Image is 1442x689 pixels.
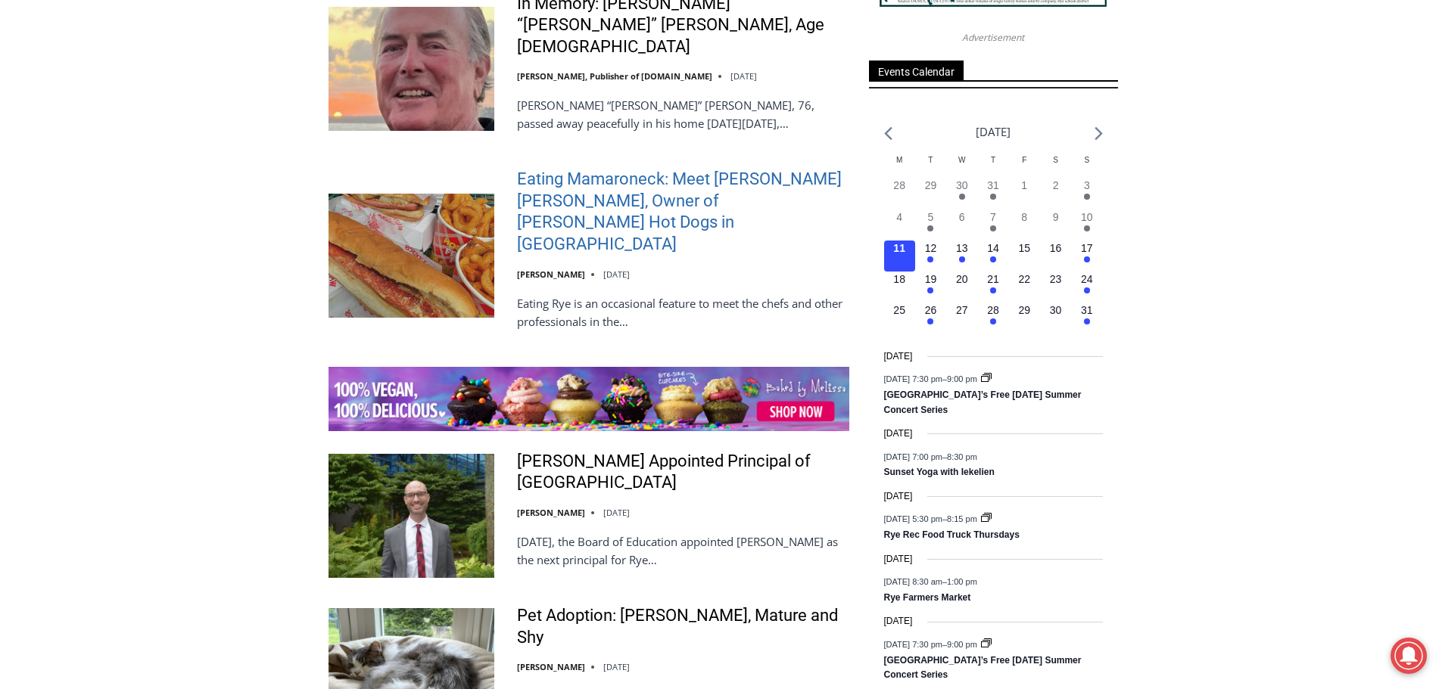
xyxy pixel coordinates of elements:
span: 8:15 pm [947,514,977,523]
button: 20 [946,272,977,303]
em: Has events [1084,256,1090,262]
span: [DATE] 5:30 pm [884,514,942,523]
time: – [884,639,980,648]
time: 6 [959,211,965,223]
button: 9 [1040,209,1071,241]
time: – [884,514,980,523]
time: 29 [925,179,937,191]
time: 19 [925,273,937,285]
time: 27 [956,304,968,316]
time: 8 [1021,211,1027,223]
a: [PERSON_NAME], Publisher of [DOMAIN_NAME] [517,70,712,82]
em: Has events [990,318,996,324]
time: 16 [1050,242,1062,254]
a: [GEOGRAPHIC_DATA]’s Free [DATE] Summer Concert Series [884,655,1082,681]
span: [DATE] 8:30 am [884,577,942,586]
button: 27 [946,303,977,334]
div: Wednesday [946,154,977,178]
span: W [958,156,965,164]
time: 28 [893,179,905,191]
time: 12 [925,242,937,254]
time: 14 [987,242,999,254]
a: [PERSON_NAME] Appointed Principal of [GEOGRAPHIC_DATA] [517,451,849,494]
button: 18 [884,272,915,303]
a: [GEOGRAPHIC_DATA]’s Free [DATE] Summer Concert Series [884,390,1082,416]
button: 11 [884,241,915,272]
div: "The first chef I interviewed talked about coming to [GEOGRAPHIC_DATA] from [GEOGRAPHIC_DATA] in ... [382,1,715,147]
span: Intern @ [DOMAIN_NAME] [396,151,702,185]
time: 31 [987,179,999,191]
time: [DATE] [884,489,913,504]
span: Advertisement [947,30,1039,45]
h4: Book [PERSON_NAME]'s Good Humor for Your Event [461,16,527,58]
time: 5 [928,211,934,223]
button: 30 [1040,303,1071,334]
span: 8:30 pm [947,452,977,461]
a: Previous month [884,126,892,141]
em: Has events [990,194,996,200]
span: F [1022,156,1026,164]
time: 2 [1053,179,1059,191]
button: 29 [1009,303,1040,334]
time: [DATE] [884,427,913,441]
a: Intern @ [DOMAIN_NAME] [364,147,733,188]
em: Has events [927,287,933,293]
button: 4 [884,209,915,241]
button: 15 [1009,241,1040,272]
button: 12 Has events [915,241,946,272]
time: 23 [1050,273,1062,285]
button: 19 Has events [915,272,946,303]
img: Baked by Melissa [329,367,849,431]
time: 30 [1050,304,1062,316]
a: Rye Rec Food Truck Thursdays [884,529,1020,542]
div: Located at [STREET_ADDRESS][PERSON_NAME] [156,95,223,181]
span: 9:00 pm [947,374,977,383]
em: Has events [1084,194,1090,200]
span: [DATE] 7:00 pm [884,452,942,461]
span: Events Calendar [869,61,964,81]
time: 25 [893,304,905,316]
em: Has events [959,256,965,262]
span: [DATE] 7:30 pm [884,639,942,648]
li: [DATE] [976,122,1011,142]
button: 25 [884,303,915,334]
time: 17 [1081,242,1093,254]
time: [DATE] [603,268,630,280]
span: T [928,156,933,164]
time: 31 [1081,304,1093,316]
span: Open Tues. - Sun. [PHONE_NUMBER] [5,156,148,213]
span: 1:00 pm [947,577,977,586]
div: Tuesday [915,154,946,178]
a: Eating Mamaroneck: Meet [PERSON_NAME] [PERSON_NAME], Owner of [PERSON_NAME] Hot Dogs in [GEOGRAPH... [517,169,849,255]
em: Has events [959,194,965,200]
button: 6 [946,209,977,241]
div: Monday [884,154,915,178]
time: 11 [893,242,905,254]
button: 8 [1009,209,1040,241]
button: 7 Has events [977,209,1008,241]
em: Has events [990,256,996,262]
time: [DATE] [884,614,913,628]
button: 23 [1040,272,1071,303]
time: – [884,374,980,383]
em: Has events [1084,287,1090,293]
img: Nick Clair Appointed Principal of Rye Middle School [329,454,494,578]
button: 14 Has events [977,241,1008,272]
time: 3 [1084,179,1090,191]
button: 28 Has events [977,303,1008,334]
time: [DATE] [884,349,913,364]
button: 31 Has events [977,178,1008,209]
time: [DATE] [603,661,630,672]
em: Has events [927,225,933,231]
time: 15 [1018,242,1030,254]
time: 7 [990,211,996,223]
time: – [884,577,977,586]
time: 21 [987,273,999,285]
span: M [896,156,902,164]
img: s_800_d653096d-cda9-4b24-94f4-9ae0c7afa054.jpeg [366,1,457,69]
button: 17 Has events [1071,241,1102,272]
time: 28 [987,304,999,316]
em: Has events [1084,225,1090,231]
button: 1 [1009,178,1040,209]
button: 5 Has events [915,209,946,241]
